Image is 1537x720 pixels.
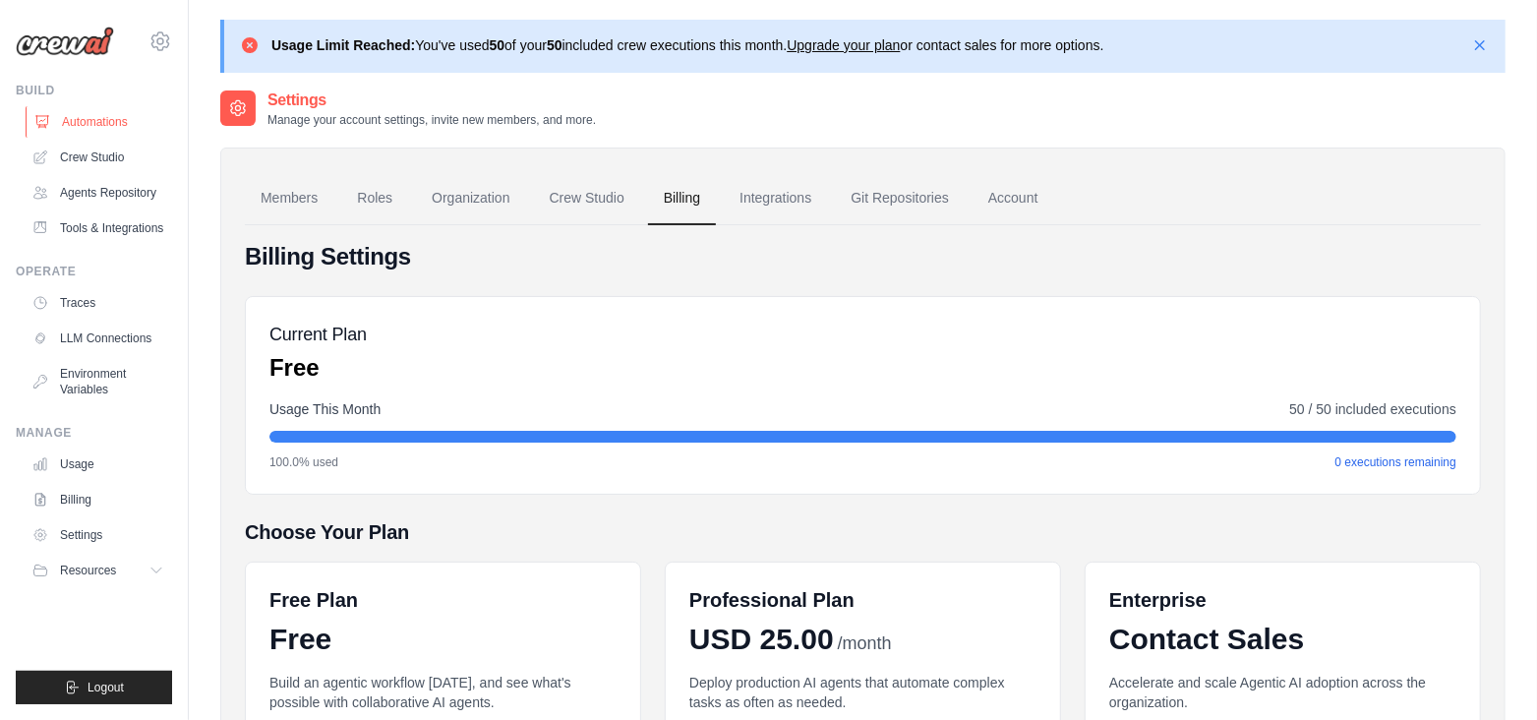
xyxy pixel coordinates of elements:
a: Billing [24,484,172,515]
a: Members [245,172,333,225]
strong: Usage Limit Reached: [271,37,415,53]
a: Account [973,172,1054,225]
span: /month [838,630,892,657]
a: Traces [24,287,172,319]
div: Contact Sales [1109,622,1456,657]
a: Integrations [724,172,827,225]
a: Tools & Integrations [24,212,172,244]
span: Resources [60,563,116,578]
strong: 50 [490,37,505,53]
a: Roles [341,172,408,225]
h4: Billing Settings [245,241,1481,272]
a: Crew Studio [24,142,172,173]
div: Build [16,83,172,98]
h2: Settings [267,89,596,112]
div: Free [269,622,617,657]
h6: Enterprise [1109,586,1456,614]
strong: 50 [547,37,562,53]
a: Upgrade your plan [787,37,900,53]
div: Manage [16,425,172,441]
p: Accelerate and scale Agentic AI adoption across the organization. [1109,673,1456,712]
button: Logout [16,671,172,704]
h5: Current Plan [269,321,367,348]
p: Build an agentic workflow [DATE], and see what's possible with collaborative AI agents. [269,673,617,712]
p: Manage your account settings, invite new members, and more. [267,112,596,128]
span: Logout [88,680,124,695]
h6: Free Plan [269,586,358,614]
span: USD 25.00 [689,622,834,657]
a: Usage [24,449,172,480]
p: You've used of your included crew executions this month. or contact sales for more options. [271,35,1104,55]
img: Logo [16,27,114,56]
a: Organization [416,172,525,225]
span: 100.0% used [269,454,338,470]
button: Resources [24,555,172,586]
span: Usage This Month [269,399,381,419]
h5: Choose Your Plan [245,518,1481,546]
p: Free [269,352,367,384]
a: Settings [24,519,172,551]
a: Crew Studio [534,172,640,225]
p: Deploy production AI agents that automate complex tasks as often as needed. [689,673,1036,712]
a: Agents Repository [24,177,172,209]
span: 0 executions remaining [1335,454,1456,470]
h6: Professional Plan [689,586,855,614]
iframe: Chat Widget [1439,626,1537,720]
a: Billing [648,172,716,225]
a: Git Repositories [835,172,965,225]
a: Automations [26,106,174,138]
a: Environment Variables [24,358,172,405]
a: LLM Connections [24,323,172,354]
div: Operate [16,264,172,279]
span: 50 / 50 included executions [1289,399,1456,419]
